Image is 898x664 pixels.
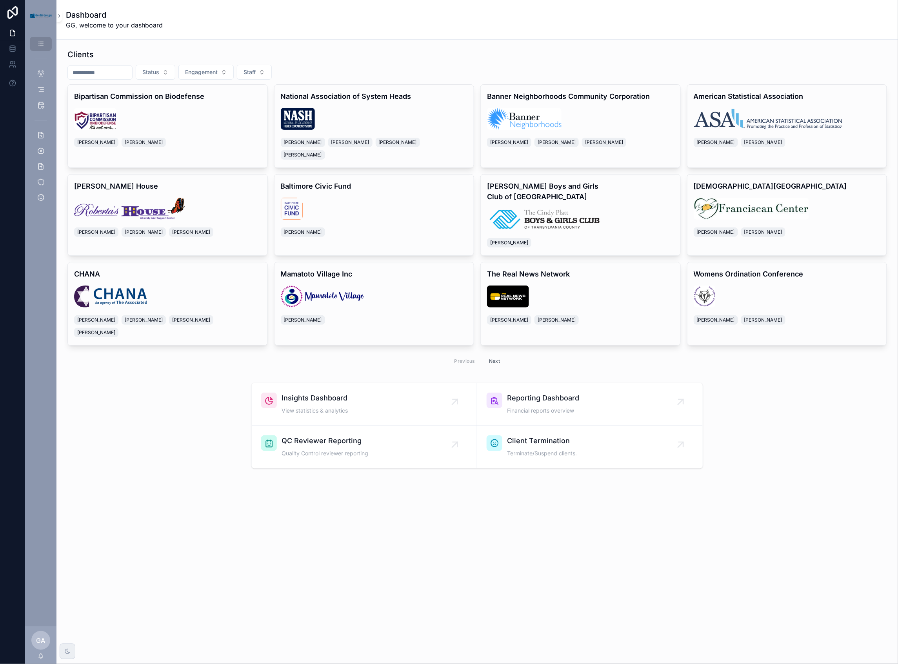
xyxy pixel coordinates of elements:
span: [PERSON_NAME] [744,139,782,146]
a: American Statistical Associationlogo.webp[PERSON_NAME][PERSON_NAME] [687,84,887,168]
span: GA [36,636,45,645]
h4: Bipartisan Commission on Biodefense [74,91,261,102]
span: [PERSON_NAME] [697,317,735,323]
a: National Association of System HeadsNASH-Logo.png[PERSON_NAME][PERSON_NAME][PERSON_NAME][PERSON_N... [274,84,474,168]
img: 7750340-logo.png [694,286,716,307]
img: logo.png [487,208,602,230]
span: Client Termination [507,435,577,446]
h4: CHANA [74,269,261,279]
img: logo.png [487,286,529,307]
span: Reporting Dashboard [507,393,579,404]
span: Insights Dashboard [282,393,348,404]
span: [PERSON_NAME] [697,139,735,146]
span: [PERSON_NAME] [538,139,576,146]
div: scrollable content [25,31,56,215]
img: logo.jpg [694,198,809,220]
span: [PERSON_NAME] [284,139,322,146]
h4: [DEMOGRAPHIC_DATA][GEOGRAPHIC_DATA] [694,181,881,191]
h4: Womens Ordination Conference [694,269,881,279]
button: Select Button [136,65,175,80]
span: [PERSON_NAME] [284,317,322,323]
h4: [PERSON_NAME] House [74,181,261,191]
a: Mamatoto Village Inclogo.svg[PERSON_NAME] [274,262,474,346]
a: Bipartisan Commission on Biodefenselogo.jpg[PERSON_NAME][PERSON_NAME] [67,84,268,168]
a: Banner Neighborhoods Community Corporationlogo.png[PERSON_NAME][PERSON_NAME][PERSON_NAME] [480,84,681,168]
span: [PERSON_NAME] [744,229,782,235]
span: [PERSON_NAME] [490,240,528,246]
img: NASH-Logo.png [281,108,315,130]
span: [PERSON_NAME] [538,317,576,323]
span: [PERSON_NAME] [172,229,210,235]
span: [PERSON_NAME] [172,317,210,323]
span: [PERSON_NAME] [490,139,528,146]
span: Terminate/Suspend clients. [507,449,577,457]
a: [PERSON_NAME] Boys and Girls Club of [GEOGRAPHIC_DATA]logo.png[PERSON_NAME] [480,174,681,256]
span: [PERSON_NAME] [331,139,369,146]
a: Client TerminationTerminate/Suspend clients. [477,426,703,468]
button: Next [484,355,505,367]
img: logo.svg [281,286,365,307]
a: CHANAlogo.webp[PERSON_NAME][PERSON_NAME][PERSON_NAME][PERSON_NAME] [67,262,268,346]
span: [PERSON_NAME] [744,317,782,323]
a: [PERSON_NAME] Houselogo.png[PERSON_NAME][PERSON_NAME][PERSON_NAME] [67,174,268,256]
h4: Mamatoto Village Inc [281,269,468,279]
span: [PERSON_NAME] [125,139,163,146]
span: GG, welcome to your dashboard [66,20,163,30]
h1: Dashboard [66,9,163,20]
h4: Baltimore Civic Fund [281,181,468,191]
img: logo.png [487,108,562,130]
span: [PERSON_NAME] [490,317,528,323]
h4: [PERSON_NAME] Boys and Girls Club of [GEOGRAPHIC_DATA] [487,181,674,202]
span: QC Reviewer Reporting [282,435,368,446]
span: [PERSON_NAME] [379,139,417,146]
span: [PERSON_NAME] [77,229,115,235]
span: [PERSON_NAME] [585,139,623,146]
span: [PERSON_NAME] [77,329,115,336]
span: Financial reports overview [507,407,579,415]
h4: National Association of System Heads [281,91,468,102]
a: QC Reviewer ReportingQuality Control reviewer reporting [252,426,477,468]
a: Reporting DashboardFinancial reports overview [477,383,703,426]
span: Status [142,68,159,76]
span: [PERSON_NAME] [284,229,322,235]
a: The Real News Networklogo.png[PERSON_NAME][PERSON_NAME] [480,262,681,346]
img: logo.png [281,198,303,220]
a: Insights DashboardView statistics & analytics [252,383,477,426]
span: View statistics & analytics [282,407,348,415]
span: Quality Control reviewer reporting [282,449,368,457]
span: [PERSON_NAME] [77,317,115,323]
h4: American Statistical Association [694,91,881,102]
span: Staff [244,68,256,76]
img: logo.webp [694,108,845,130]
a: Womens Ordination Conference7750340-logo.png[PERSON_NAME][PERSON_NAME] [687,262,887,346]
img: logo.png [74,198,185,220]
span: [PERSON_NAME] [125,317,163,323]
span: Engagement [185,68,218,76]
span: [PERSON_NAME] [77,139,115,146]
img: logo.webp [74,286,147,307]
span: [PERSON_NAME] [284,152,322,158]
img: App logo [30,13,52,18]
a: [DEMOGRAPHIC_DATA][GEOGRAPHIC_DATA]logo.jpg[PERSON_NAME][PERSON_NAME] [687,174,887,256]
h1: Clients [67,49,94,60]
button: Select Button [237,65,272,80]
span: [PERSON_NAME] [697,229,735,235]
h4: The Real News Network [487,269,674,279]
button: Select Button [178,65,234,80]
span: [PERSON_NAME] [125,229,163,235]
img: logo.jpg [74,108,116,130]
h4: Banner Neighborhoods Community Corporation [487,91,674,102]
a: Baltimore Civic Fundlogo.png[PERSON_NAME] [274,174,474,256]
